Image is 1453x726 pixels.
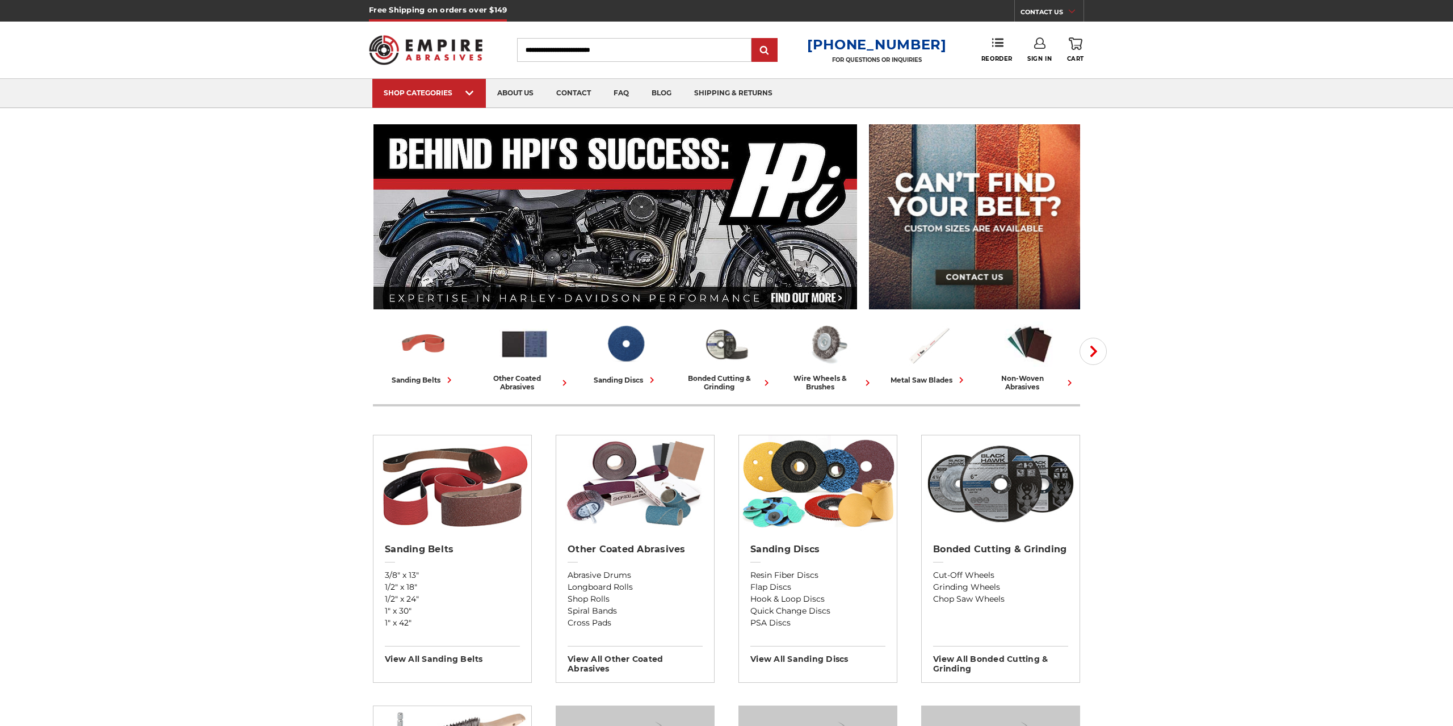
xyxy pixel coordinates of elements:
[594,374,658,386] div: sanding discs
[803,320,853,368] img: Wire Wheels & Brushes
[568,605,703,617] a: Spiral Bands
[1005,320,1055,368] img: Non-woven Abrasives
[782,320,874,391] a: wire wheels & brushes
[385,569,520,581] a: 3/8" x 13"
[984,374,1076,391] div: non-woven abrasives
[385,581,520,593] a: 1/2" x 18"
[1067,37,1084,62] a: Cart
[640,79,683,108] a: blog
[568,569,703,581] a: Abrasive Drums
[981,37,1013,62] a: Reorder
[883,320,975,386] a: metal saw blades
[545,79,602,108] a: contact
[568,544,703,555] h2: Other Coated Abrasives
[568,581,703,593] a: Longboard Rolls
[385,617,520,629] a: 1" x 42"
[933,544,1068,555] h2: Bonded Cutting & Grinding
[869,124,1080,309] img: promo banner for custom belts.
[1027,55,1052,62] span: Sign In
[681,374,772,391] div: bonded cutting & grinding
[568,617,703,629] a: Cross Pads
[933,646,1068,674] h3: View All bonded cutting & grinding
[750,544,885,555] h2: Sanding Discs
[499,320,549,368] img: Other Coated Abrasives
[750,593,885,605] a: Hook & Loop Discs
[753,39,776,62] input: Submit
[478,320,570,391] a: other coated abrasives
[981,55,1013,62] span: Reorder
[681,320,772,391] a: bonded cutting & grinding
[385,544,520,555] h2: Sanding Belts
[398,320,448,368] img: Sanding Belts
[556,435,714,532] img: Other Coated Abrasives
[782,374,874,391] div: wire wheels & brushes
[478,374,570,391] div: other coated abrasives
[369,28,482,72] img: Empire Abrasives
[933,593,1068,605] a: Chop Saw Wheels
[385,605,520,617] a: 1" x 30"
[568,646,703,674] h3: View All other coated abrasives
[933,569,1068,581] a: Cut-Off Wheels
[683,79,784,108] a: shipping & returns
[891,374,967,386] div: metal saw blades
[984,320,1076,391] a: non-woven abrasives
[377,320,469,386] a: sanding belts
[385,593,520,605] a: 1/2" x 24"
[750,605,885,617] a: Quick Change Discs
[568,593,703,605] a: Shop Rolls
[807,36,947,53] a: [PHONE_NUMBER]
[750,617,885,629] a: PSA Discs
[1080,338,1107,365] button: Next
[750,646,885,664] h3: View All sanding discs
[373,124,858,309] img: Banner for an interview featuring Horsepower Inc who makes Harley performance upgrades featured o...
[486,79,545,108] a: about us
[600,320,650,368] img: Sanding Discs
[373,435,531,532] img: Sanding Belts
[750,581,885,593] a: Flap Discs
[1067,55,1084,62] span: Cart
[702,320,751,368] img: Bonded Cutting & Grinding
[392,374,455,386] div: sanding belts
[750,569,885,581] a: Resin Fiber Discs
[922,435,1080,532] img: Bonded Cutting & Grinding
[807,56,947,64] p: FOR QUESTIONS OR INQUIRIES
[904,320,954,368] img: Metal Saw Blades
[385,646,520,664] h3: View All sanding belts
[602,79,640,108] a: faq
[384,89,474,97] div: SHOP CATEGORIES
[579,320,671,386] a: sanding discs
[1021,6,1084,22] a: CONTACT US
[933,581,1068,593] a: Grinding Wheels
[739,435,897,532] img: Sanding Discs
